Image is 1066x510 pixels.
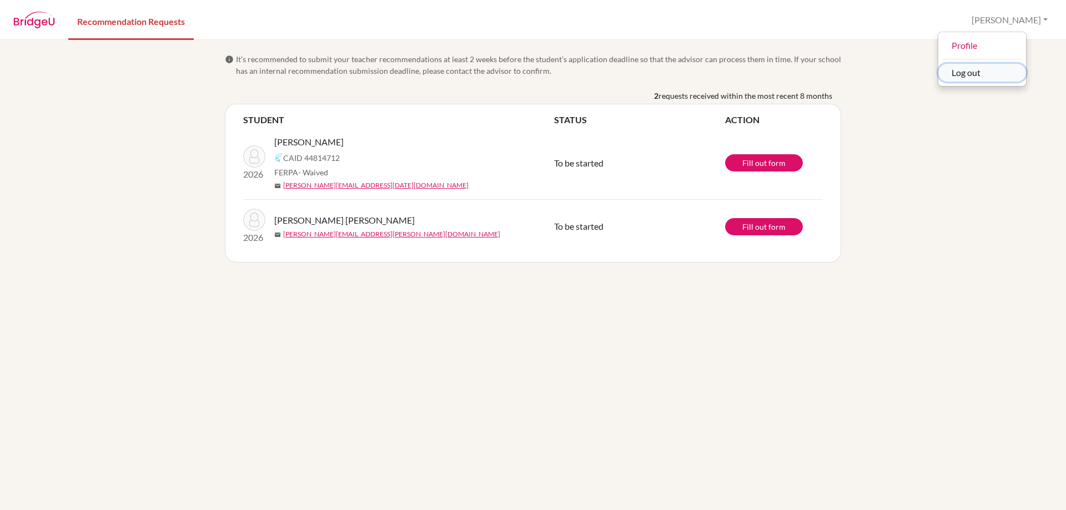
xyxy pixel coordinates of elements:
[274,214,415,227] span: [PERSON_NAME] [PERSON_NAME]
[274,231,281,238] span: mail
[68,2,194,40] a: Recommendation Requests
[243,168,265,181] p: 2026
[283,180,469,190] a: [PERSON_NAME][EMAIL_ADDRESS][DATE][DOMAIN_NAME]
[938,37,1026,54] a: Profile
[236,53,841,77] span: It’s recommended to submit your teacher recommendations at least 2 weeks before the student’s app...
[225,55,234,64] span: info
[725,113,823,127] th: ACTION
[938,32,1027,87] div: [PERSON_NAME]
[274,135,344,149] span: [PERSON_NAME]
[938,64,1026,82] button: Log out
[554,158,604,168] span: To be started
[243,145,265,168] img: Arévalo Orellana, Lucía
[554,113,725,127] th: STATUS
[654,90,658,102] b: 2
[274,166,328,178] span: FERPA
[274,183,281,189] span: mail
[283,229,500,239] a: [PERSON_NAME][EMAIL_ADDRESS][PERSON_NAME][DOMAIN_NAME]
[658,90,832,102] span: requests received within the most recent 8 months
[967,9,1053,31] button: [PERSON_NAME]
[243,113,554,127] th: STUDENT
[13,12,55,28] img: BridgeU logo
[725,218,803,235] a: Fill out form
[725,154,803,171] a: Fill out form
[243,231,265,244] p: 2026
[298,168,328,177] span: - Waived
[283,152,340,164] span: CAID 44814712
[554,221,604,231] span: To be started
[243,209,265,231] img: Calidonio Salinas, Fiorella Valentina
[274,153,283,162] img: Common App logo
